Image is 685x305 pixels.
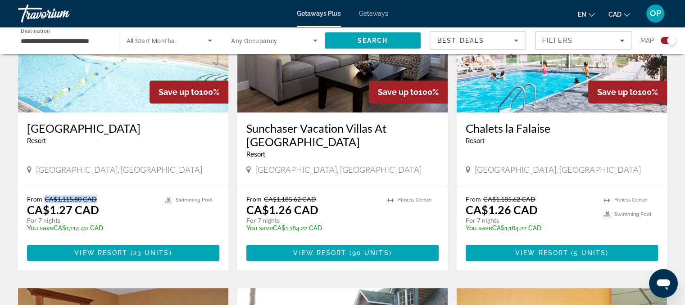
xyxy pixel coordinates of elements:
[359,10,388,17] a: Getaways
[293,249,346,256] span: View Resort
[640,34,654,47] span: Map
[74,249,127,256] span: View Resort
[483,195,535,203] span: CA$1,185.62 CAD
[264,195,316,203] span: CA$1,185.62 CAD
[246,151,265,158] span: Resort
[21,36,107,46] input: Select destination
[246,245,439,261] button: View Resort(90 units)
[466,245,658,261] button: View Resort(5 units)
[246,121,439,148] a: Sunchaser Vacation Villas At [GEOGRAPHIC_DATA]
[437,35,518,46] mat-select: Sort by
[466,195,481,203] span: From
[466,224,492,232] span: You save
[27,216,156,224] p: For 7 nights
[437,37,484,44] span: Best Deals
[159,87,199,97] span: Save up to
[150,81,228,103] div: 100%
[297,10,341,17] a: Getaways Plus
[398,197,432,203] span: Fitness Center
[369,81,448,103] div: 100%
[357,37,388,44] span: Search
[27,224,156,232] p: CA$1,114.40 CAD
[650,9,661,18] span: OP
[255,165,422,175] span: [GEOGRAPHIC_DATA], [GEOGRAPHIC_DATA]
[466,121,658,135] a: Chalets la Falaise
[542,37,573,44] span: Filters
[608,11,621,18] span: CAD
[466,224,594,232] p: CA$1,184.22 CAD
[127,249,172,256] span: ( )
[466,137,485,144] span: Resort
[578,11,586,18] span: en
[649,269,678,298] iframe: Кнопка запуска окна обмена сообщениями
[644,4,667,23] button: User Menu
[515,249,568,256] span: View Resort
[346,249,391,256] span: ( )
[535,31,631,50] button: Filters
[466,216,594,224] p: For 7 nights
[127,37,175,45] span: All Start Months
[475,165,641,175] span: [GEOGRAPHIC_DATA], [GEOGRAPHIC_DATA]
[568,249,608,256] span: ( )
[21,27,50,34] span: Destination
[246,224,378,232] p: CA$1,184.22 CAD
[246,216,378,224] p: For 7 nights
[27,121,219,135] a: [GEOGRAPHIC_DATA]
[574,249,606,256] span: 5 units
[378,87,418,97] span: Save up to
[466,203,538,216] p: CA$1.26 CAD
[614,197,648,203] span: Fitness Center
[45,195,97,203] span: CA$1,115.80 CAD
[27,203,99,216] p: CA$1.27 CAD
[614,211,651,217] span: Swimming Pool
[246,203,318,216] p: CA$1.26 CAD
[352,249,389,256] span: 90 units
[27,245,219,261] button: View Resort(23 units)
[578,8,595,21] button: Change language
[588,81,667,103] div: 100%
[246,195,262,203] span: From
[246,224,273,232] span: You save
[27,224,54,232] span: You save
[176,197,213,203] span: Swimming Pool
[27,137,46,144] span: Resort
[231,37,277,45] span: Any Occupancy
[325,32,421,49] button: Search
[27,195,42,203] span: From
[608,8,630,21] button: Change currency
[133,249,169,256] span: 23 units
[18,2,108,25] a: Travorium
[36,165,202,175] span: [GEOGRAPHIC_DATA], [GEOGRAPHIC_DATA]
[597,87,638,97] span: Save up to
